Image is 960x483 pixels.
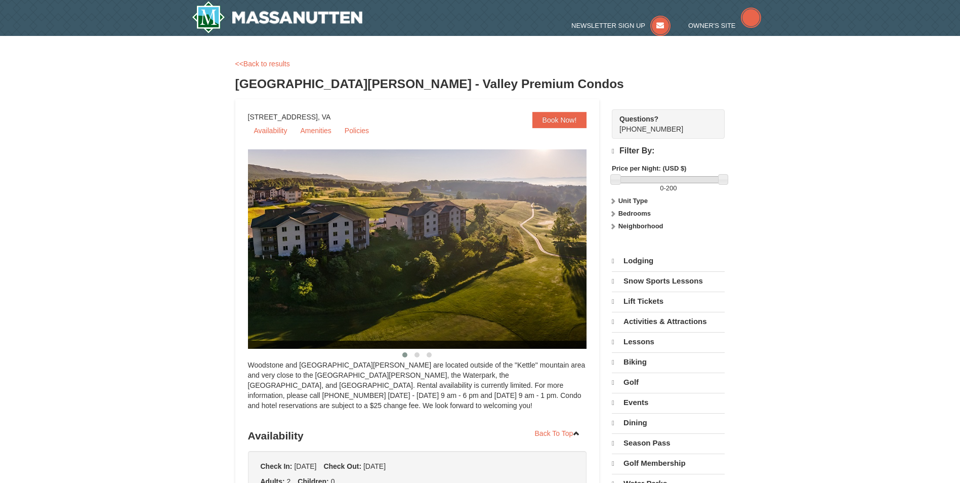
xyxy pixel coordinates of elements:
h3: [GEOGRAPHIC_DATA][PERSON_NAME] - Valley Premium Condos [235,74,725,94]
strong: Unit Type [618,197,648,205]
strong: Bedrooms [618,210,651,217]
a: Season Pass [612,433,725,453]
span: 200 [666,184,677,192]
a: Back To Top [528,426,587,441]
a: Lift Tickets [612,292,725,311]
span: 0 [660,184,663,192]
a: Dining [612,413,725,432]
a: Events [612,393,725,412]
h4: Filter By: [612,146,725,156]
a: Golf Membership [612,454,725,473]
a: Policies [339,123,375,138]
strong: Check Out: [323,462,361,470]
h3: Availability [248,426,587,446]
div: Woodstone and [GEOGRAPHIC_DATA][PERSON_NAME] are located outside of the "Kettle" mountain area an... [248,360,587,421]
span: [PHONE_NUMBER] [619,114,706,133]
a: Owner's Site [688,22,761,29]
img: 19219041-4-ec11c166.jpg [248,149,612,349]
a: Massanutten Resort [192,1,363,33]
a: Book Now! [532,112,587,128]
span: [DATE] [294,462,316,470]
a: Amenities [294,123,337,138]
a: Biking [612,352,725,372]
a: Lessons [612,332,725,351]
a: Newsletter Sign Up [571,22,671,29]
span: Owner's Site [688,22,736,29]
a: Golf [612,373,725,392]
strong: Neighborhood [618,222,663,230]
strong: Questions? [619,115,658,123]
label: - [612,183,725,193]
a: Snow Sports Lessons [612,271,725,291]
span: [DATE] [363,462,386,470]
img: Massanutten Resort Logo [192,1,363,33]
span: Newsletter Sign Up [571,22,645,29]
a: Availability [248,123,294,138]
strong: Price per Night: (USD $) [612,165,686,172]
a: <<Back to results [235,60,290,68]
a: Activities & Attractions [612,312,725,331]
strong: Check In: [261,462,293,470]
a: Lodging [612,252,725,270]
